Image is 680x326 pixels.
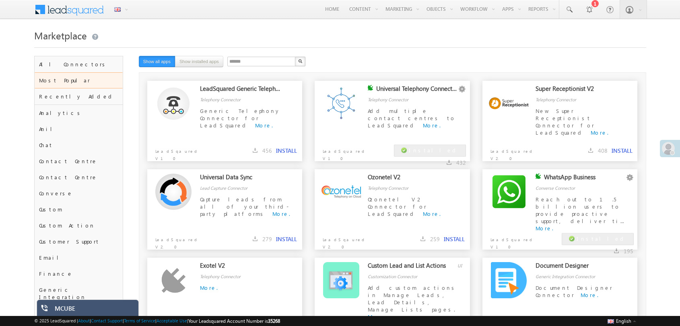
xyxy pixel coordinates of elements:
a: More. [581,291,598,298]
div: All Connectors [35,56,123,72]
a: More. [591,129,608,136]
span: 408 [598,147,608,154]
div: Universal Data Sync [200,173,281,185]
img: Alternate Logo [489,97,529,109]
p: LeadSquared V2.0 [147,232,210,250]
p: LeadSquared V2.0 [482,144,545,162]
a: More. [272,210,290,217]
span: Add custom actions in Manage Leads, Lead Details, Manage Lists pages. [368,284,457,313]
div: Recently Added [35,88,123,105]
div: Customer Support [35,234,123,250]
img: Alternate Logo [157,87,190,120]
img: downloads [253,148,258,153]
a: Acceptable Use [157,318,187,323]
a: More. [200,284,218,291]
img: checking status [368,85,373,90]
span: Add multiple contact centres to LeadSquared [368,107,455,129]
div: Converse [35,185,123,201]
button: Show installed apps [175,56,223,67]
div: Contact Centre [35,169,123,185]
div: Exotel V2 [200,262,281,273]
img: Alternate Logo [155,174,192,210]
button: INSTALL [276,236,297,243]
img: downloads [614,248,619,253]
div: Custom Lead and List Actions [368,262,449,273]
span: Capture leads from all of your third-party platforms [200,196,288,217]
a: About [78,318,90,323]
div: LeadSquared Generic Telephony Connector [200,85,281,96]
div: Document Designer [536,262,617,273]
span: Installed [409,147,459,154]
img: downloads [447,160,451,165]
a: Contact Support [91,318,123,323]
div: Finance [35,266,123,282]
a: More. [423,122,441,129]
a: More. [255,122,273,129]
a: More. [368,313,385,320]
p: LeadSquared V1.0 [482,232,545,250]
span: Reach out to 1.5 billion users to provide proactive support, deliver ti... [536,196,624,224]
img: Alternate Logo [321,185,361,198]
button: INSTALL [612,147,633,154]
p: LeadSqaured V1.0 [147,144,210,162]
p: LeadSqaured V2.0 [315,232,377,250]
img: Alternate Logo [491,262,527,298]
img: checking status [536,173,541,179]
img: Alternate Logo [323,85,359,121]
img: downloads [588,148,593,153]
div: Super Receptionist V2 [536,85,617,96]
a: Terms of Service [124,318,155,323]
div: Generic Integration [35,282,123,305]
div: Anil [35,121,123,137]
button: Show all apps [139,56,175,67]
span: New Super Receptionist Connector for LeadSquared [536,107,594,136]
a: More. [536,225,553,232]
div: Most Popular [35,72,123,88]
img: Alternate Logo [161,268,186,293]
span: Your Leadsquared Account Number is [188,318,280,324]
span: © 2025 LeadSquared | | | | | [34,317,280,325]
div: MCUBE [55,305,133,316]
span: 35268 [268,318,280,324]
span: Installed [577,235,626,242]
p: LeadSquared V1.0 [315,144,377,162]
div: WhatsApp Business [544,173,625,185]
div: Ozonetel V2 [368,173,449,185]
a: More. [423,210,441,217]
span: 195 [624,247,633,255]
div: Chat [35,137,123,153]
span: Generic Telephony Connector for LeadSquared [200,107,280,129]
div: Analytics [35,105,123,121]
span: Ozonetel V2 Connector for LeadSquared [368,196,427,217]
img: downloads [253,236,258,241]
div: Lead Capture [35,305,123,321]
button: INSTALL [444,236,465,243]
span: 259 [430,235,440,243]
div: Custom Action [35,217,123,234]
span: English [616,318,631,324]
img: Alternate Logo [491,174,527,210]
div: Contact Centre [35,153,123,169]
span: 456 [262,147,272,154]
div: Custom [35,201,123,217]
span: 279 [262,235,272,243]
div: Email [35,250,123,266]
div: Universal Telephony Connector [376,85,457,96]
span: 432 [456,159,466,166]
img: Search [298,59,302,63]
span: Document Designer Connector [536,284,612,298]
span: Marketplace [34,29,87,42]
img: Alternate Logo [323,262,359,298]
button: INSTALL [276,147,297,154]
button: English [606,316,638,326]
img: downloads [420,236,425,241]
